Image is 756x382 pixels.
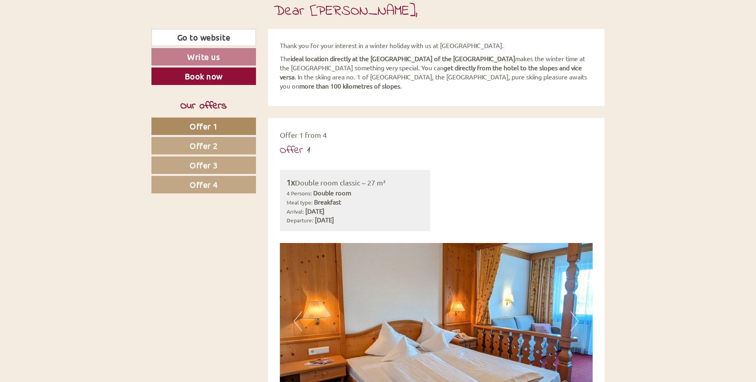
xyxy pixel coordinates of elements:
b: [DATE] [305,207,324,215]
span: Offer 2 [190,141,218,150]
strong: more than 100 kilometres of slopes [299,82,400,90]
span: Offer 4 [190,179,218,189]
span: Offer 1 from 4 [280,131,327,139]
a: Book now [151,68,256,85]
div: Hello, how can we help you? [216,21,307,46]
span: Offer 3 [190,160,218,170]
small: Arrival: [287,208,304,215]
div: Our offers [151,99,256,114]
div: [DATE] [142,6,171,19]
span: Offer 1 [190,121,218,131]
small: 4 Persons: [287,189,312,197]
p: Thank you for your interest in a winter holiday with us at [GEOGRAPHIC_DATA]. [280,41,593,50]
b: Breakfast [314,198,341,206]
b: [DATE] [315,216,334,224]
h1: Dear [PERSON_NAME], [274,4,418,19]
a: Go to website [151,29,256,46]
a: Write us [151,48,256,66]
small: Departure: [287,216,313,224]
button: Previous [294,311,302,331]
div: Double room classic ~ 27 m² [287,177,424,188]
strong: get directly from the hotel to the slopes and vice versa [280,64,582,81]
div: You [220,23,301,29]
button: Send [269,206,313,223]
small: 18:56 [220,39,301,44]
b: Double room [313,189,351,197]
p: The makes the winter time at the [GEOGRAPHIC_DATA] something very special. You can . In the skiin... [280,54,593,90]
small: Meal type: [287,199,312,206]
div: Offer 1 [280,143,310,158]
b: 1x [287,177,295,187]
strong: ideal location directly at the [GEOGRAPHIC_DATA] of the [GEOGRAPHIC_DATA] [291,54,515,62]
button: Next [570,311,579,331]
